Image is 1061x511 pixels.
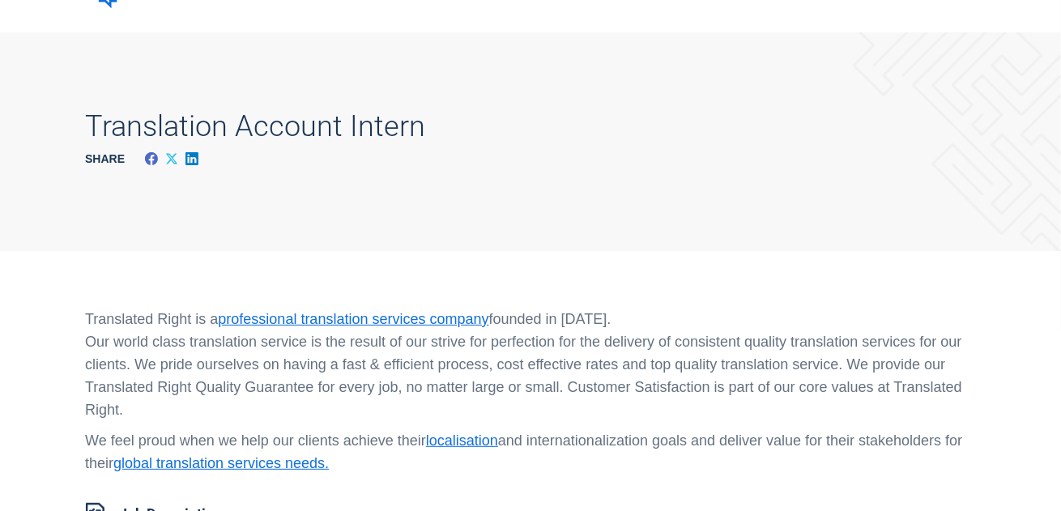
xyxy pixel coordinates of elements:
p: Translated Right is a founded in [DATE]. Our world class translation service is the result of our... [85,308,976,421]
a: Facebook [141,139,161,178]
div: Share [85,139,141,178]
p: We feel proud when we help our clients achieve their and internationalization goals and deliver v... [85,429,976,475]
a: localisation [426,432,498,449]
h1: Translation Account Intern [85,109,425,143]
a: LinkedIn [181,139,202,178]
a: global translation services needs. [113,455,329,471]
a: X [161,139,181,178]
a: professional translation services company [218,311,488,327]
